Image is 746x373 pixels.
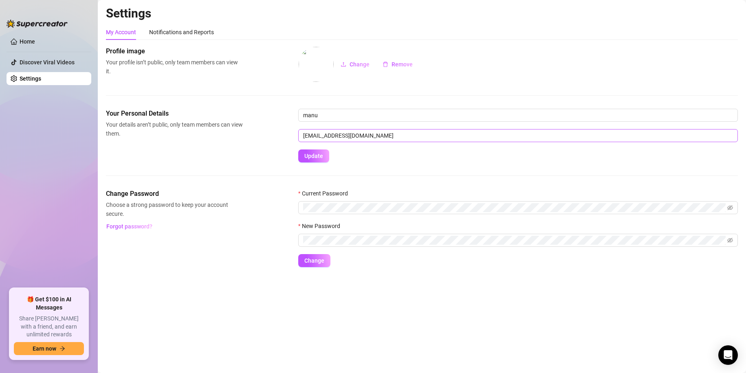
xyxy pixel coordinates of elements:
[106,189,243,199] span: Change Password
[298,109,738,122] input: Enter name
[727,205,733,211] span: eye-invisible
[350,61,370,68] span: Change
[106,46,243,56] span: Profile image
[20,59,75,66] a: Discover Viral Videos
[299,47,334,82] img: profilePics%2FWd4PR6R8CFfJNw0ixDFeanDdCQX2.jpeg
[303,203,726,212] input: Current Password
[20,38,35,45] a: Home
[14,315,84,339] span: Share [PERSON_NAME] with a friend, and earn unlimited rewards
[14,296,84,312] span: 🎁 Get $100 in AI Messages
[106,223,152,230] span: Forgot password?
[298,254,330,267] button: Change
[303,236,726,245] input: New Password
[383,61,388,67] span: delete
[59,346,65,351] span: arrow-right
[106,200,243,218] span: Choose a strong password to keep your account secure.
[106,120,243,138] span: Your details aren’t public, only team members can view them.
[106,58,243,76] span: Your profile isn’t public, only team members can view it.
[7,20,68,28] img: logo-BBDzfeDw.svg
[106,28,136,37] div: My Account
[106,220,152,233] button: Forgot password?
[304,153,323,159] span: Update
[727,237,733,243] span: eye-invisible
[718,345,738,365] div: Open Intercom Messenger
[298,129,738,142] input: Enter new email
[341,61,346,67] span: upload
[334,58,376,71] button: Change
[33,345,56,352] span: Earn now
[106,109,243,118] span: Your Personal Details
[298,149,329,162] button: Update
[376,58,419,71] button: Remove
[298,222,345,230] label: New Password
[149,28,214,37] div: Notifications and Reports
[14,342,84,355] button: Earn nowarrow-right
[298,189,353,198] label: Current Password
[392,61,413,68] span: Remove
[304,257,324,264] span: Change
[106,6,738,21] h2: Settings
[20,75,41,82] a: Settings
